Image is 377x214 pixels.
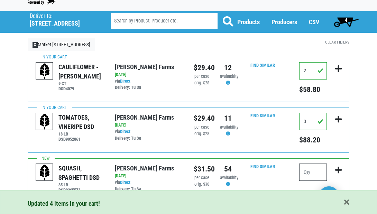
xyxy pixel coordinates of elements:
div: per case [194,124,210,131]
span: 4 [345,17,347,23]
div: [DATE] [115,72,183,78]
span: X [33,42,38,48]
div: per case [194,175,210,181]
div: Updated 4 items in your cart! [28,199,349,208]
input: Qty [299,164,327,181]
a: Find Similar [250,113,275,118]
div: per case [194,73,210,80]
h6: DSD4079 [58,86,104,91]
div: SQUASH, SPAGHETTI DSD [58,164,104,182]
h6: DSD9052861 [58,137,104,142]
a: Products [237,18,260,26]
span: availability [220,175,238,180]
div: via [115,179,183,193]
span: Market 32 Western Ave, #183 (1706 Western Ave, Guilderland, NY 12203, USA) [30,11,98,27]
input: Qty [299,62,327,80]
input: Search by Product, Producer etc. [111,13,218,29]
div: [DATE] [115,122,183,129]
a: Find Similar [250,63,275,68]
a: Clear Filters [325,40,349,45]
div: orig. $28 [194,80,210,86]
div: Delivery: Tu Sa [115,186,183,193]
a: XMarket [STREET_ADDRESS] [28,38,95,52]
a: Direct [120,180,130,185]
h5: Total price [299,136,327,145]
div: 54 [220,164,236,175]
h6: 18 LB [58,131,104,137]
img: placeholder-variety-43d6402dacf2d531de610a020419775a.svg [36,164,53,181]
div: via [115,129,183,142]
a: 4 [331,15,361,29]
a: [PERSON_NAME] Farms [115,165,174,172]
a: Find Similar [250,164,275,169]
div: orig. $30 [194,181,210,188]
span: availability [220,74,238,79]
h5: [STREET_ADDRESS] [30,20,93,27]
div: Availability may be subject to change. [220,124,236,137]
h6: DSD9265573 [58,187,104,193]
span: availability [220,124,238,130]
a: CSV [309,18,319,26]
p: Deliver to: [30,13,93,20]
div: Delivery: Tu Sa [115,135,183,142]
a: Direct [120,78,130,84]
h6: 35 LB [58,182,104,187]
div: CAULIFLOWER - [PERSON_NAME] [58,62,104,81]
h5: Total price [299,85,327,94]
a: [PERSON_NAME] Farms [115,63,174,71]
a: Direct [120,129,130,134]
div: $31.50 [194,164,210,175]
input: Qty [299,113,327,130]
div: Delivery: Tu Sa [115,84,183,91]
div: $29.40 [194,113,210,124]
div: 11 [220,113,236,124]
img: placeholder-variety-43d6402dacf2d531de610a020419775a.svg [36,63,53,80]
div: Availability may be subject to change. [220,73,236,86]
h6: 9 CT [58,81,104,86]
div: TOMATOES, VINERIPE DSD [58,113,104,131]
div: [DATE] [115,173,183,179]
div: via [115,78,183,91]
div: 12 [220,62,236,73]
div: $29.40 [194,62,210,73]
a: Producers [272,18,297,26]
img: placeholder-variety-43d6402dacf2d531de610a020419775a.svg [36,113,53,130]
div: orig. $28 [194,131,210,137]
a: [PERSON_NAME] Farms [115,114,174,121]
